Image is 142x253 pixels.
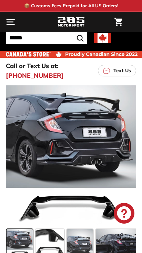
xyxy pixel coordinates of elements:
input: Search [6,32,87,44]
p: 📦 Customs Fees Prepaid for All US Orders! [24,2,118,9]
a: [PHONE_NUMBER] [6,71,64,80]
p: Call or Text Us at: [6,61,59,71]
a: Cart [111,12,126,32]
a: Text Us [98,65,136,76]
img: Logo_285_Motorsport_areodynamics_components [57,16,85,28]
inbox-online-store-chat: Shopify online store chat [112,203,136,225]
p: Text Us [113,67,131,74]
